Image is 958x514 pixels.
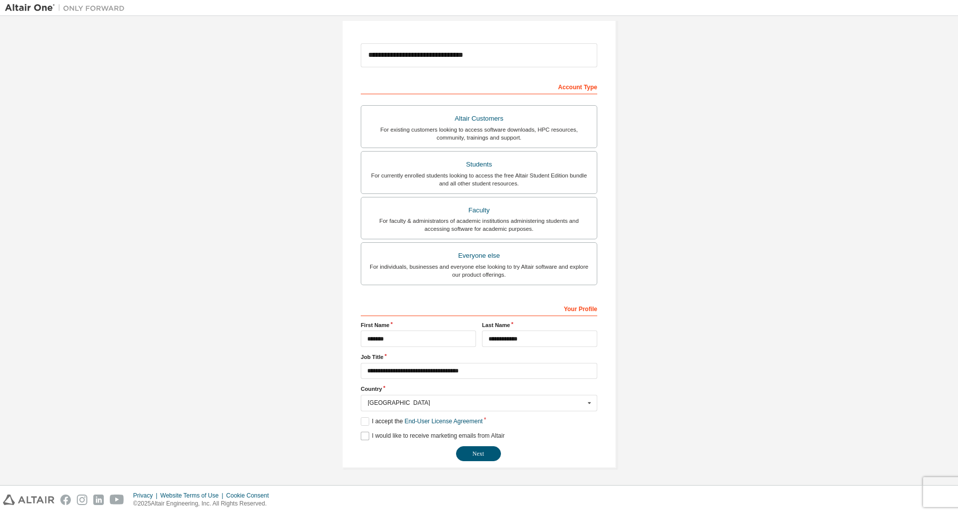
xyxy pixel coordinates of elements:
[361,417,482,426] label: I accept the
[60,495,71,505] img: facebook.svg
[368,400,585,406] div: [GEOGRAPHIC_DATA]
[405,418,483,425] a: End-User License Agreement
[367,203,591,217] div: Faculty
[456,446,501,461] button: Next
[361,385,597,393] label: Country
[133,492,160,500] div: Privacy
[226,492,274,500] div: Cookie Consent
[3,495,54,505] img: altair_logo.svg
[361,300,597,316] div: Your Profile
[367,217,591,233] div: For faculty & administrators of academic institutions administering students and accessing softwa...
[361,432,504,440] label: I would like to receive marketing emails from Altair
[367,112,591,126] div: Altair Customers
[160,492,226,500] div: Website Terms of Use
[133,500,275,508] p: © 2025 Altair Engineering, Inc. All Rights Reserved.
[367,249,591,263] div: Everyone else
[361,78,597,94] div: Account Type
[482,321,597,329] label: Last Name
[367,158,591,171] div: Students
[367,126,591,142] div: For existing customers looking to access software downloads, HPC resources, community, trainings ...
[110,495,124,505] img: youtube.svg
[367,171,591,187] div: For currently enrolled students looking to access the free Altair Student Edition bundle and all ...
[5,3,130,13] img: Altair One
[361,321,476,329] label: First Name
[77,495,87,505] img: instagram.svg
[93,495,104,505] img: linkedin.svg
[367,263,591,279] div: For individuals, businesses and everyone else looking to try Altair software and explore our prod...
[361,353,597,361] label: Job Title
